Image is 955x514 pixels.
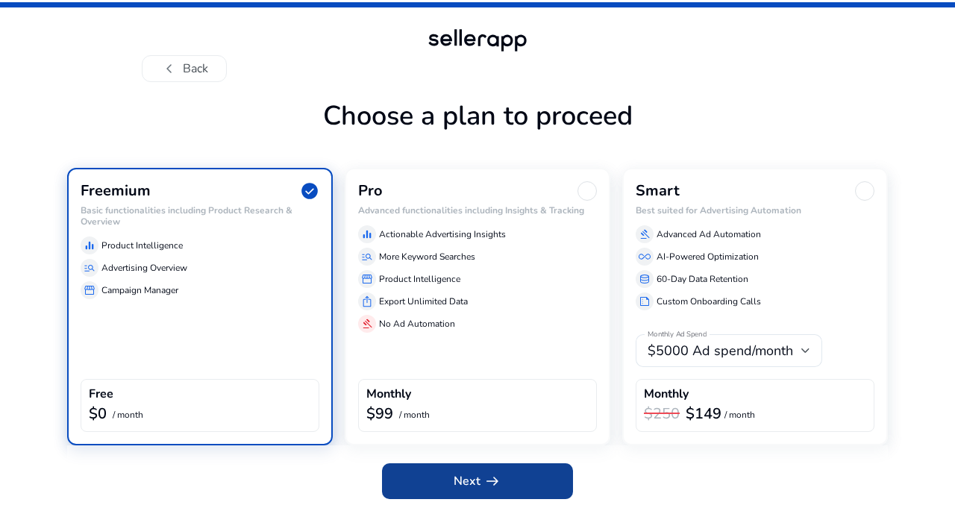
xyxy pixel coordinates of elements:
[67,100,888,168] h1: Choose a plan to proceed
[657,295,761,308] p: Custom Onboarding Calls
[84,239,95,251] span: equalizer
[113,410,143,420] p: / month
[84,284,95,296] span: storefront
[81,182,151,200] h3: Freemium
[379,317,455,330] p: No Ad Automation
[686,404,721,424] b: $149
[379,250,475,263] p: More Keyword Searches
[648,330,707,340] mat-label: Monthly Ad Spend
[366,404,393,424] b: $99
[454,472,501,490] span: Next
[358,182,383,200] h3: Pro
[379,272,460,286] p: Product Intelligence
[636,205,874,216] h6: Best suited for Advertising Automation
[639,228,651,240] span: gavel
[358,205,597,216] h6: Advanced functionalities including Insights & Tracking
[142,55,227,82] button: chevron_leftBack
[81,205,319,227] h6: Basic functionalities including Product Research & Overview
[639,273,651,285] span: database
[361,318,373,330] span: gavel
[648,342,793,360] span: $5000 Ad spend/month
[361,251,373,263] span: manage_search
[483,472,501,490] span: arrow_right_alt
[361,273,373,285] span: storefront
[89,387,113,401] h4: Free
[644,405,680,423] h3: $250
[657,250,759,263] p: AI-Powered Optimization
[636,182,680,200] h3: Smart
[644,387,689,401] h4: Monthly
[399,410,430,420] p: / month
[657,228,761,241] p: Advanced Ad Automation
[361,295,373,307] span: ios_share
[366,387,411,401] h4: Monthly
[657,272,748,286] p: 60-Day Data Retention
[361,228,373,240] span: equalizer
[89,404,107,424] b: $0
[379,295,468,308] p: Export Unlimited Data
[724,410,755,420] p: / month
[639,295,651,307] span: summarize
[639,251,651,263] span: all_inclusive
[382,463,573,499] button: Nextarrow_right_alt
[101,261,187,275] p: Advertising Overview
[101,239,183,252] p: Product Intelligence
[160,60,178,78] span: chevron_left
[101,283,178,297] p: Campaign Manager
[379,228,506,241] p: Actionable Advertising Insights
[84,262,95,274] span: manage_search
[300,181,319,201] span: check_circle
